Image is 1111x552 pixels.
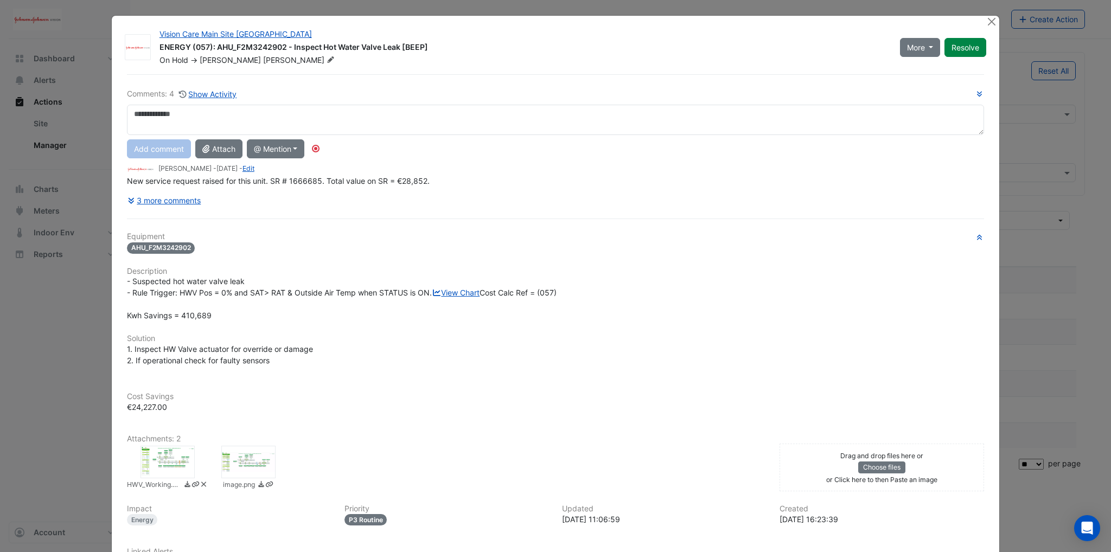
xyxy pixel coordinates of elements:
small: or Click here to then Paste an image [826,476,937,484]
div: image.png [221,446,276,478]
a: Delete [200,480,208,491]
h6: Equipment [127,232,984,241]
span: 2025-03-27 11:06:59 [216,164,238,172]
img: JnJ Vision Care [125,42,150,53]
a: Vision Care Main Site [GEOGRAPHIC_DATA] [159,29,312,38]
span: New service request raised for this unit. SR # 1666685. Total value on SR = €28,852. [127,176,430,185]
span: More [907,42,925,53]
button: Close [986,16,997,27]
h6: Cost Savings [127,392,984,401]
span: -> [190,55,197,65]
a: View Chart [432,288,480,297]
button: 3 more comments [127,191,202,210]
button: Show Activity [178,88,238,100]
a: Copy link to clipboard [191,480,200,491]
div: Energy [127,514,158,525]
div: Tooltip anchor [311,144,321,153]
span: €24,227.00 [127,402,167,412]
h6: Priority [344,504,549,514]
h6: Solution [127,334,984,343]
h6: Created [780,504,984,514]
h6: Impact [127,504,331,514]
h6: Description [127,267,984,276]
span: 1. Inspect HW Valve actuator for override or damage 2. If operational check for faulty sensors [127,344,313,365]
span: On Hold [159,55,188,65]
div: HWV_Working.png [141,446,195,478]
img: JnJ Vision Care [127,163,154,175]
div: Open Intercom Messenger [1074,515,1100,541]
h6: Updated [562,504,767,514]
div: Comments: 4 [127,88,238,100]
small: HWV_Working.png [127,480,181,491]
div: P3 Routine [344,514,387,525]
div: [DATE] 11:06:59 [562,514,767,525]
span: AHU_F2M3242902 [127,242,195,254]
button: Choose files [858,461,905,473]
a: Download [183,480,191,491]
button: Attach [195,139,242,158]
span: - Suspected hot water valve leak - Rule Trigger: HWV Pos = 0% and SAT> RAT & Outside Air Temp whe... [127,277,557,320]
div: [DATE] 16:23:39 [780,514,984,525]
h6: Attachments: 2 [127,434,984,444]
span: [PERSON_NAME] [263,55,337,66]
button: More [900,38,941,57]
button: @ Mention [247,139,305,158]
a: Download [257,480,265,491]
span: [PERSON_NAME] [200,55,261,65]
a: Edit [242,164,254,172]
a: Copy link to clipboard [265,480,273,491]
small: Drag and drop files here or [840,452,923,460]
small: [PERSON_NAME] - - [158,164,254,174]
div: ENERGY (057): AHU_F2M3242902 - Inspect Hot Water Valve Leak [BEEP] [159,42,887,55]
small: image.png [223,480,255,491]
button: Resolve [944,38,986,57]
